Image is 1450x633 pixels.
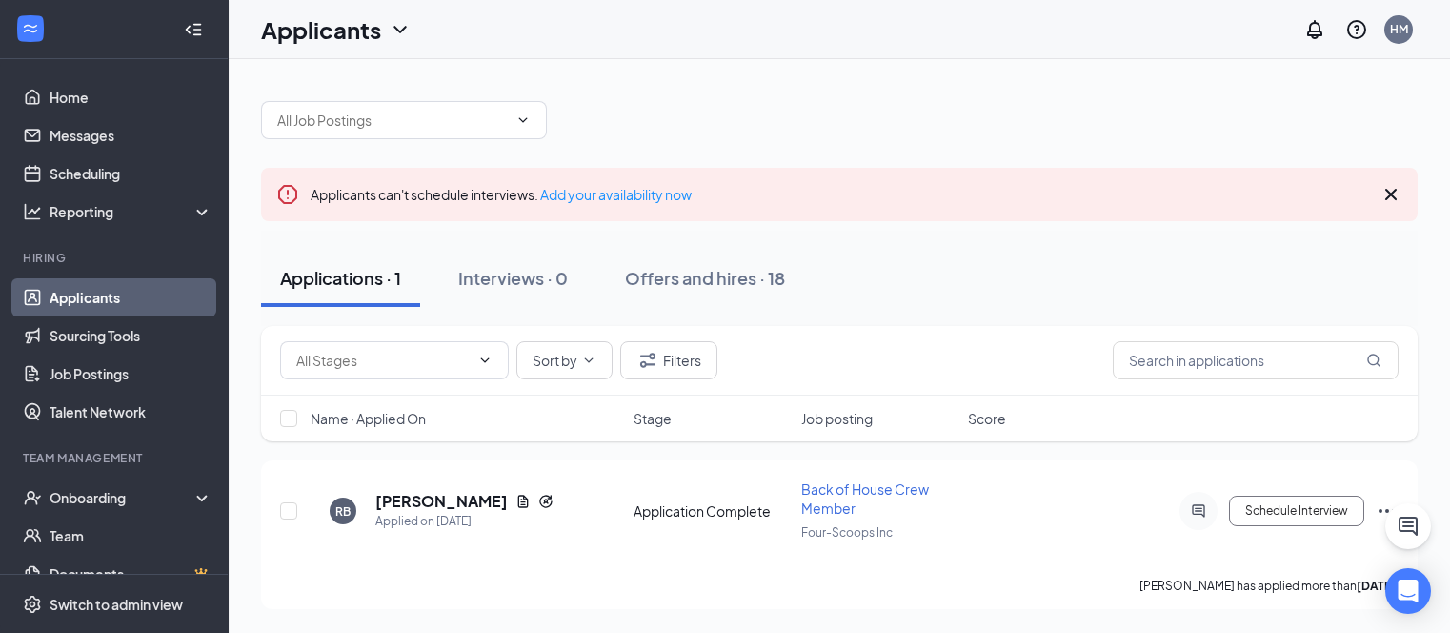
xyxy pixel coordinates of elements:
span: Job posting [801,409,873,428]
span: Stage [634,409,672,428]
svg: Filter [636,349,659,372]
a: DocumentsCrown [50,555,212,593]
button: ChatActive [1385,503,1431,549]
b: [DATE] [1357,579,1396,593]
input: Search in applications [1113,341,1399,379]
a: Scheduling [50,154,212,193]
div: Application Complete [634,501,790,521]
div: Offers and hires · 18 [625,266,785,290]
a: Sourcing Tools [50,316,212,355]
div: Reporting [50,202,213,221]
input: All Job Postings [277,110,508,131]
a: Add your availability now [540,186,692,203]
div: Team Management [23,450,209,466]
svg: Cross [1380,183,1402,206]
div: HM [1390,21,1408,37]
span: Four-Scoops Inc [801,525,893,540]
span: Back of House Crew Member [801,480,929,517]
div: RB [335,503,351,520]
svg: ActiveChat [1187,503,1210,519]
div: Applied on [DATE] [375,512,554,531]
svg: Collapse [184,20,203,39]
a: Applicants [50,278,212,316]
svg: Notifications [1303,18,1326,41]
h1: Applicants [261,13,381,46]
svg: ChevronDown [389,18,412,41]
button: Schedule Interview [1229,496,1364,526]
svg: ChevronDown [581,353,596,368]
svg: Reapply [538,494,554,509]
button: Filter Filters [620,341,717,379]
span: Score [968,409,1006,428]
div: Onboarding [50,488,196,507]
svg: ChevronDown [515,112,531,128]
a: Home [50,78,212,116]
span: Sort by [533,354,577,367]
a: Job Postings [50,355,212,393]
svg: Analysis [23,202,42,221]
svg: Ellipses [1376,500,1399,522]
p: [PERSON_NAME] has applied more than . [1139,578,1399,594]
svg: Settings [23,595,42,614]
div: Open Intercom Messenger [1385,568,1431,614]
a: Messages [50,116,212,154]
div: Interviews · 0 [458,266,568,290]
svg: ChatActive [1397,515,1420,538]
button: Sort byChevronDown [516,341,613,379]
div: Hiring [23,250,209,266]
h5: [PERSON_NAME] [375,491,508,512]
span: Applicants can't schedule interviews. [311,186,692,203]
svg: ChevronDown [477,353,493,368]
a: Team [50,517,212,555]
svg: MagnifyingGlass [1366,353,1381,368]
a: Talent Network [50,393,212,431]
div: Applications · 1 [280,266,401,290]
svg: Document [515,494,531,509]
svg: Error [276,183,299,206]
svg: WorkstreamLogo [21,19,40,38]
div: Switch to admin view [50,595,183,614]
svg: QuestionInfo [1345,18,1368,41]
input: All Stages [296,350,470,371]
svg: UserCheck [23,488,42,507]
span: Name · Applied On [311,409,426,428]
